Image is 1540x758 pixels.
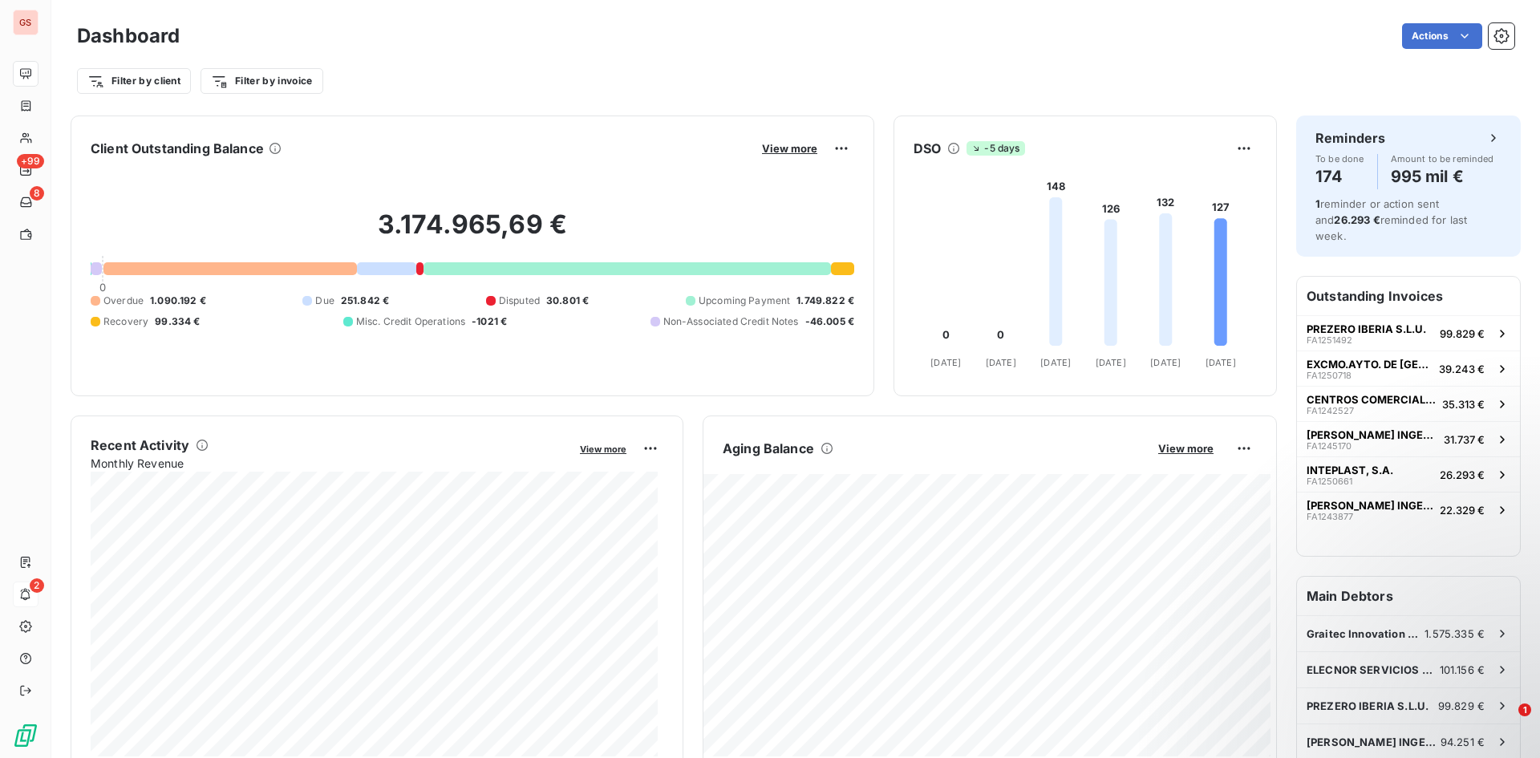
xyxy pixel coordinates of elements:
span: FA1242527 [1307,406,1354,415]
span: FA1243877 [1307,512,1353,521]
span: 30.801 € [546,294,589,308]
span: View more [1158,442,1214,455]
h6: Recent Activity [91,436,189,455]
span: CENTROS COMERCIALES CARREFOUR SA [1307,393,1436,406]
span: Overdue [103,294,144,308]
span: 31.737 € [1444,433,1485,446]
h3: Dashboard [77,22,180,51]
span: -46.005 € [805,314,854,329]
span: Due [315,294,334,308]
button: Filter by invoice [201,68,322,94]
span: 8 [30,186,44,201]
button: View more [575,441,631,456]
span: -5 days [967,141,1024,156]
span: 2 [30,578,44,593]
span: 26.293 € [1440,468,1485,481]
span: reminder or action sent and reminded for last week. [1315,197,1467,242]
span: [PERSON_NAME] INGENIERIA Y ARQUITECTURA S.A. [1307,499,1433,512]
button: PREZERO IBERIA S.L.U.FA125149299.829 € [1297,315,1520,351]
span: EXCMO.AYTO. DE [GEOGRAPHIC_DATA][PERSON_NAME] [1307,358,1433,371]
button: CENTROS COMERCIALES CARREFOUR SAFA124252735.313 € [1297,386,1520,421]
h6: Aging Balance [723,439,814,458]
button: View more [1153,441,1218,456]
span: 35.313 € [1442,398,1485,411]
h2: 3.174.965,69 € [91,209,854,257]
tspan: [DATE] [1206,357,1236,368]
img: Logo LeanPay [13,723,38,748]
button: View more [757,141,822,156]
tspan: [DATE] [986,357,1016,368]
span: 1.090.192 € [150,294,206,308]
h6: DSO [914,139,941,158]
span: Disputed [499,294,540,308]
span: 1 [1518,703,1531,716]
span: FA1250661 [1307,476,1352,486]
h6: Outstanding Invoices [1297,277,1520,315]
span: 99.829 € [1440,327,1485,340]
tspan: [DATE] [930,357,961,368]
span: 39.243 € [1439,363,1485,375]
h6: Reminders [1315,128,1385,148]
button: [PERSON_NAME] INGENIERIA Y ARQUITECTURA S.A.FA124387722.329 € [1297,492,1520,527]
span: Recovery [103,314,148,329]
span: -1021 € [472,314,507,329]
h4: 995 mil € [1391,164,1494,189]
span: FA1251492 [1307,335,1352,345]
span: 0 [99,281,106,294]
h6: Client Outstanding Balance [91,139,264,158]
span: View more [580,444,626,455]
span: To be done [1315,154,1364,164]
span: Non-Associated Credit Notes [663,314,799,329]
span: PREZERO IBERIA S.L.U. [1307,322,1426,335]
span: 1 [1315,197,1320,210]
span: +99 [17,154,44,168]
button: Actions [1402,23,1482,49]
span: [PERSON_NAME] INGENIERIA Y ARQUITECTURA S.A. [1307,428,1437,441]
span: 251.842 € [341,294,389,308]
span: 1.749.822 € [796,294,854,308]
div: GS [13,10,38,35]
span: 99.334 € [155,314,200,329]
span: Misc. Credit Operations [356,314,465,329]
tspan: [DATE] [1150,357,1181,368]
h6: Main Debtors [1297,577,1520,615]
button: Filter by client [77,68,191,94]
span: Amount to be reminded [1391,154,1494,164]
span: [PERSON_NAME] INGENIERIA Y ARQUITECTURA S.A. [1307,736,1441,748]
button: EXCMO.AYTO. DE [GEOGRAPHIC_DATA][PERSON_NAME]FA125071839.243 € [1297,351,1520,386]
span: View more [762,142,817,155]
span: 94.251 € [1441,736,1485,748]
h4: 174 [1315,164,1364,189]
span: Monthly Revenue [91,455,569,472]
iframe: Intercom notifications message [1219,602,1540,715]
span: FA1250718 [1307,371,1352,380]
button: INTEPLAST, S.A.FA125066126.293 € [1297,456,1520,492]
span: INTEPLAST, S.A. [1307,464,1393,476]
tspan: [DATE] [1096,357,1126,368]
button: [PERSON_NAME] INGENIERIA Y ARQUITECTURA S.A.FA124517031.737 € [1297,421,1520,456]
iframe: Intercom live chat [1485,703,1524,742]
tspan: [DATE] [1040,357,1071,368]
span: 22.329 € [1440,504,1485,517]
span: Upcoming Payment [699,294,790,308]
span: FA1245170 [1307,441,1352,451]
span: 26.293 € [1334,213,1380,226]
